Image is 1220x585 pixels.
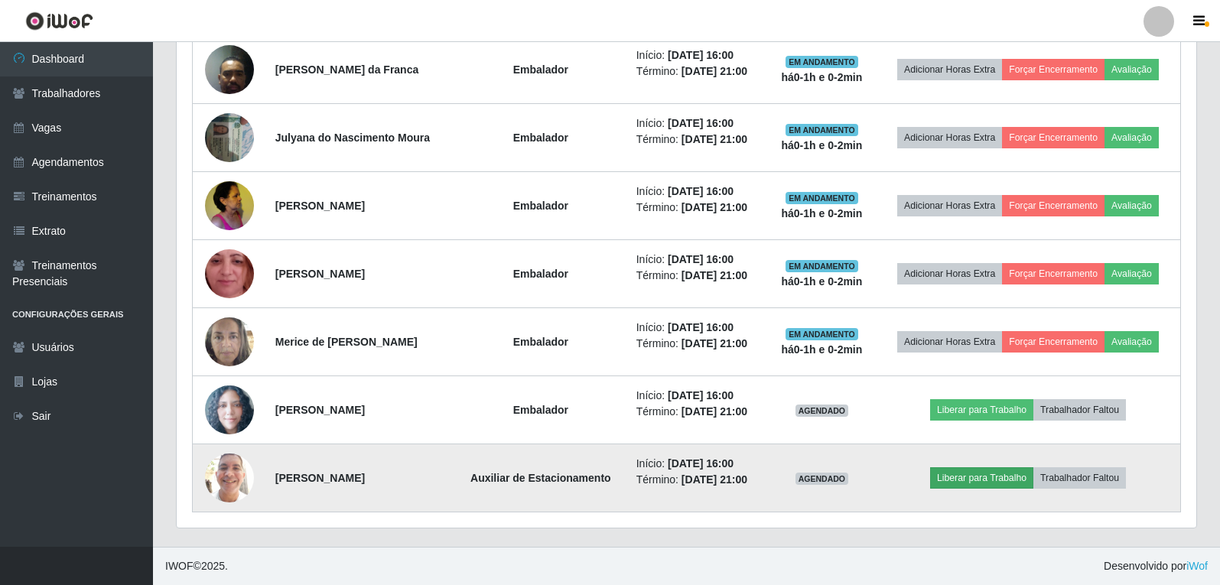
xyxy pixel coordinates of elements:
span: Desenvolvido por [1104,558,1208,574]
li: Início: [636,388,759,404]
strong: Embalador [513,63,568,76]
strong: [PERSON_NAME] [275,472,365,484]
button: Adicionar Horas Extra [897,195,1002,216]
strong: há 0-1 h e 0-2 min [781,343,862,356]
li: Início: [636,320,759,336]
li: Término: [636,404,759,420]
button: Forçar Encerramento [1002,263,1105,284]
button: Liberar para Trabalho [930,467,1033,489]
button: Trabalhador Faltou [1033,467,1126,489]
span: EM ANDAMENTO [786,328,858,340]
strong: há 0-1 h e 0-2 min [781,275,862,288]
li: Término: [636,268,759,284]
button: Forçar Encerramento [1002,195,1105,216]
button: Forçar Encerramento [1002,127,1105,148]
li: Término: [636,132,759,148]
li: Início: [636,47,759,63]
button: Forçar Encerramento [1002,331,1105,353]
time: [DATE] 21:00 [682,473,747,486]
strong: Auxiliar de Estacionamento [470,472,611,484]
button: Forçar Encerramento [1002,59,1105,80]
img: CoreUI Logo [25,11,93,31]
img: 1736442244800.jpeg [205,219,254,328]
time: [DATE] 16:00 [668,457,734,470]
time: [DATE] 16:00 [668,253,734,265]
a: iWof [1186,560,1208,572]
time: [DATE] 21:00 [682,405,747,418]
strong: Embalador [513,336,568,348]
li: Término: [636,472,759,488]
strong: [PERSON_NAME] [275,404,365,416]
time: [DATE] 21:00 [682,201,747,213]
time: [DATE] 21:00 [682,65,747,77]
span: IWOF [165,560,194,572]
img: 1739647225731.jpeg [205,309,254,374]
span: EM ANDAMENTO [786,192,858,204]
span: EM ANDAMENTO [786,124,858,136]
li: Início: [636,184,759,200]
button: Liberar para Trabalho [930,399,1033,421]
button: Avaliação [1105,331,1159,353]
time: [DATE] 21:00 [682,337,747,349]
span: EM ANDAMENTO [786,56,858,68]
strong: Embalador [513,200,568,212]
li: Início: [636,115,759,132]
strong: há 0-1 h e 0-2 min [781,71,862,83]
span: © 2025 . [165,558,228,574]
button: Avaliação [1105,263,1159,284]
img: 1753350914768.jpeg [205,445,254,510]
time: [DATE] 21:00 [682,133,747,145]
li: Término: [636,336,759,352]
img: 1739839717367.jpeg [205,173,254,238]
time: [DATE] 16:00 [668,117,734,129]
li: Término: [636,200,759,216]
strong: Embalador [513,268,568,280]
time: [DATE] 16:00 [668,321,734,333]
button: Trabalhador Faltou [1033,399,1126,421]
strong: Julyana do Nascimento Moura [275,132,430,144]
li: Término: [636,63,759,80]
time: [DATE] 21:00 [682,269,747,281]
img: 1752452635065.jpeg [205,105,254,170]
button: Adicionar Horas Extra [897,263,1002,284]
strong: Embalador [513,404,568,416]
span: AGENDADO [795,473,849,485]
li: Início: [636,252,759,268]
button: Avaliação [1105,195,1159,216]
button: Adicionar Horas Extra [897,127,1002,148]
time: [DATE] 16:00 [668,49,734,61]
strong: há 0-1 h e 0-2 min [781,139,862,151]
strong: [PERSON_NAME] [275,268,365,280]
img: 1750437833456.jpeg [205,385,254,435]
time: [DATE] 16:00 [668,389,734,401]
button: Adicionar Horas Extra [897,59,1002,80]
strong: [PERSON_NAME] [275,200,365,212]
button: Avaliação [1105,127,1159,148]
strong: Embalador [513,132,568,144]
strong: Merice de [PERSON_NAME] [275,336,418,348]
span: EM ANDAMENTO [786,260,858,272]
span: AGENDADO [795,405,849,417]
button: Adicionar Horas Extra [897,331,1002,353]
strong: [PERSON_NAME] da Franca [275,63,418,76]
img: 1692747616301.jpeg [205,37,254,102]
li: Início: [636,456,759,472]
button: Avaliação [1105,59,1159,80]
strong: há 0-1 h e 0-2 min [781,207,862,219]
time: [DATE] 16:00 [668,185,734,197]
